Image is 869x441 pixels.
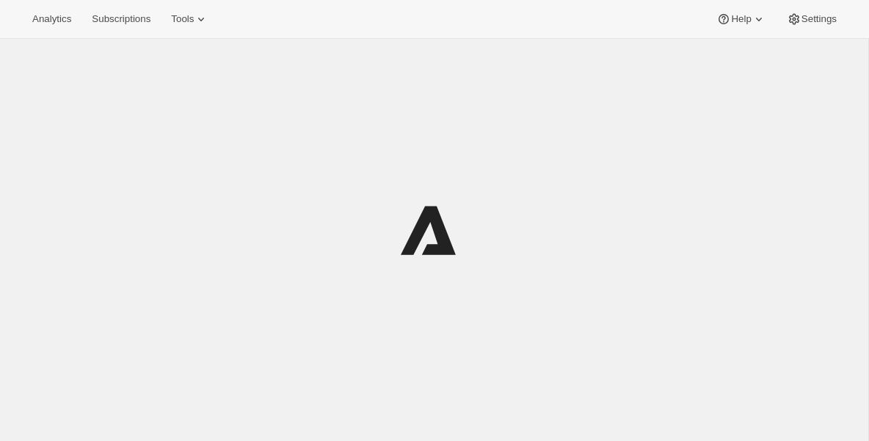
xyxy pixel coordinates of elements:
[83,9,159,29] button: Subscriptions
[162,9,217,29] button: Tools
[23,9,80,29] button: Analytics
[778,9,846,29] button: Settings
[32,13,71,25] span: Analytics
[731,13,751,25] span: Help
[801,13,837,25] span: Settings
[171,13,194,25] span: Tools
[708,9,774,29] button: Help
[92,13,150,25] span: Subscriptions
